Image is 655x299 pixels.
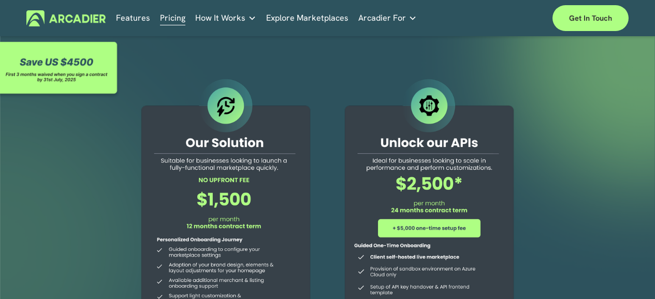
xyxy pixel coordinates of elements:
span: Arcadier For [358,11,406,25]
a: Pricing [160,10,185,26]
iframe: Chat Widget [603,249,655,299]
a: Get in touch [552,5,629,31]
a: folder dropdown [195,10,256,26]
img: Arcadier [26,10,106,26]
span: How It Works [195,11,245,25]
div: Widget de chat [603,249,655,299]
a: Features [116,10,150,26]
a: folder dropdown [358,10,417,26]
a: Explore Marketplaces [266,10,348,26]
